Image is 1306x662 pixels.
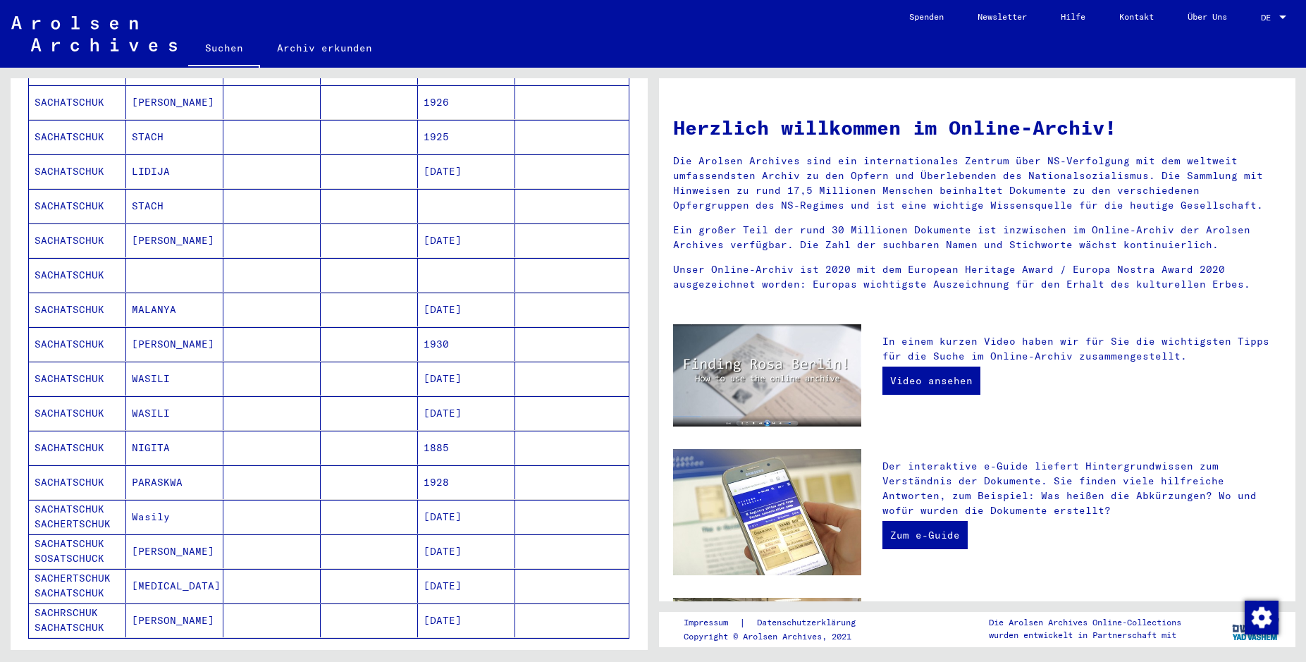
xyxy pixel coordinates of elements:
mat-cell: LIDIJA [126,154,223,188]
mat-cell: STACH [126,189,223,223]
mat-cell: [DATE] [418,534,515,568]
mat-cell: SACHATSCHUK [29,431,126,465]
mat-cell: 1885 [418,431,515,465]
img: eguide.jpg [673,449,862,575]
mat-cell: SACHATSCHUK [29,327,126,361]
p: Copyright © Arolsen Archives, 2021 [684,630,873,643]
mat-cell: [PERSON_NAME] [126,327,223,361]
mat-cell: [DATE] [418,223,515,257]
p: Die Arolsen Archives sind ein internationales Zentrum über NS-Verfolgung mit dem weltweit umfasse... [673,154,1282,213]
span: DE [1261,13,1276,23]
h1: Herzlich willkommen im Online-Archiv! [673,113,1282,142]
mat-cell: [MEDICAL_DATA] [126,569,223,603]
mat-cell: SACHATSCHUK [29,189,126,223]
mat-cell: [DATE] [418,569,515,603]
mat-cell: SACHATSCHUK [29,396,126,430]
a: Datenschutzerklärung [746,615,873,630]
mat-cell: [DATE] [418,500,515,534]
mat-cell: WASILI [126,396,223,430]
p: In einem kurzen Video haben wir für Sie die wichtigsten Tipps für die Suche im Online-Archiv zusa... [882,334,1281,364]
p: Unser Online-Archiv ist 2020 mit dem European Heritage Award / Europa Nostra Award 2020 ausgezeic... [673,262,1282,292]
mat-cell: [PERSON_NAME] [126,534,223,568]
mat-cell: Wasily [126,500,223,534]
img: Zustimmung ändern [1245,601,1279,635]
div: | [684,615,873,630]
mat-cell: SACHATSCHUK SOSATSCHUCK [29,534,126,568]
mat-cell: SACHATSCHUK [29,258,126,292]
mat-cell: SACHATSCHUK [29,154,126,188]
img: Arolsen_neg.svg [11,16,177,51]
mat-cell: [PERSON_NAME] [126,603,223,637]
mat-cell: WASILI [126,362,223,396]
mat-cell: SACHATSCHUK [29,362,126,396]
mat-cell: MALANYA [126,293,223,326]
mat-cell: NIGITA [126,431,223,465]
p: Ein großer Teil der rund 30 Millionen Dokumente ist inzwischen im Online-Archiv der Arolsen Archi... [673,223,1282,252]
a: Archiv erkunden [260,31,389,65]
mat-cell: STACH [126,120,223,154]
mat-cell: [DATE] [418,293,515,326]
mat-cell: [PERSON_NAME] [126,85,223,119]
mat-cell: [PERSON_NAME] [126,223,223,257]
mat-cell: [DATE] [418,603,515,637]
mat-cell: SACHATSCHUK [29,293,126,326]
mat-cell: SACHATSCHUK SACHERTSCHUK [29,500,126,534]
mat-cell: SACHATSCHUK [29,465,126,499]
mat-cell: SACHERTSCHUK SACHATSCHUK [29,569,126,603]
mat-cell: 1928 [418,465,515,499]
mat-cell: 1930 [418,327,515,361]
mat-cell: [DATE] [418,362,515,396]
p: wurden entwickelt in Partnerschaft mit [989,629,1181,642]
mat-cell: SACHATSCHUK [29,223,126,257]
p: Der interaktive e-Guide liefert Hintergrundwissen zum Verständnis der Dokumente. Sie finden viele... [882,459,1281,518]
mat-cell: 1926 [418,85,515,119]
a: Suchen [188,31,260,68]
img: yv_logo.png [1229,611,1282,646]
mat-cell: SACHRSCHUK SACHATSCHUK [29,603,126,637]
p: Die Arolsen Archives Online-Collections [989,616,1181,629]
mat-cell: SACHATSCHUK [29,120,126,154]
a: Impressum [684,615,739,630]
a: Zum e-Guide [882,521,968,549]
mat-cell: [DATE] [418,396,515,430]
mat-cell: 1925 [418,120,515,154]
mat-cell: PARASKWA [126,465,223,499]
mat-cell: SACHATSCHUK [29,85,126,119]
a: Video ansehen [882,367,980,395]
mat-cell: [DATE] [418,154,515,188]
img: video.jpg [673,324,862,427]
